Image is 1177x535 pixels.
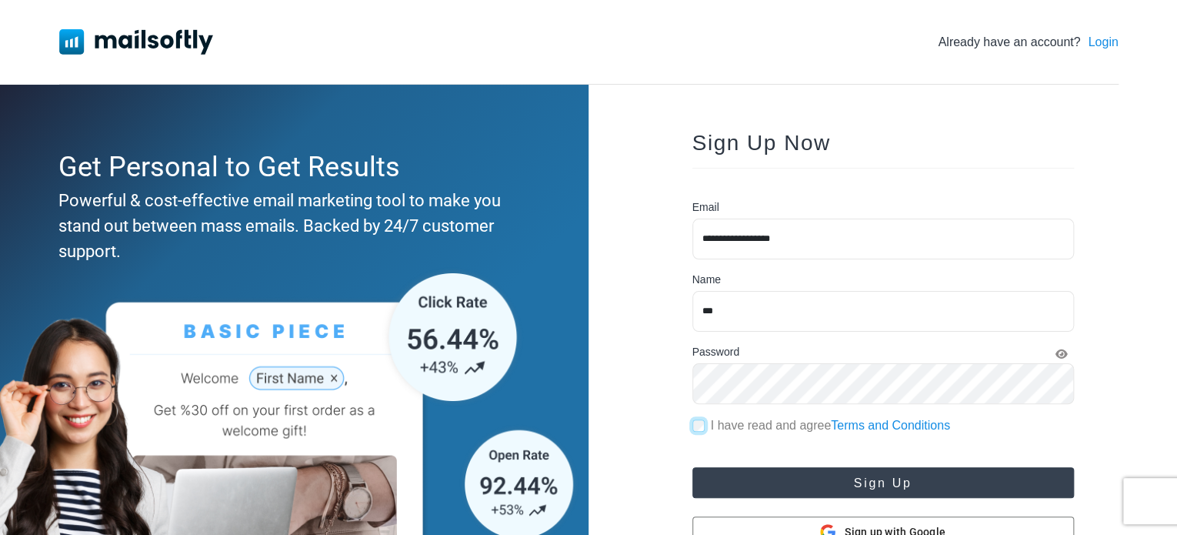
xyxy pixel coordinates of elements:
[692,272,721,288] label: Name
[1055,349,1068,359] i: Show Password
[1088,33,1118,52] a: Login
[59,29,213,54] img: Mailsoftly
[831,419,950,432] a: Terms and Conditions
[692,131,831,155] span: Sign Up Now
[58,146,523,188] div: Get Personal to Get Results
[938,33,1118,52] div: Already have an account?
[692,344,739,360] label: Password
[58,188,523,264] div: Powerful & cost-effective email marketing tool to make you stand out between mass emails. Backed ...
[692,467,1074,498] button: Sign Up
[692,199,719,216] label: Email
[711,416,950,435] label: I have read and agree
